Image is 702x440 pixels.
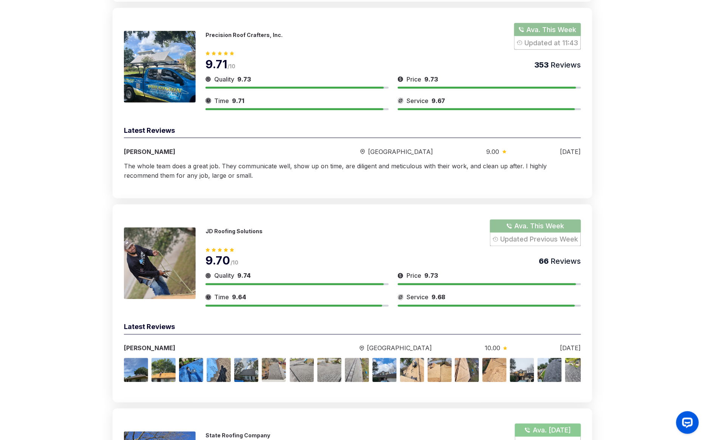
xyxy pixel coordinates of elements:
img: Image 5 [234,358,258,382]
img: slider icon [398,293,404,302]
p: State Roofing Company [206,432,270,439]
span: The whole team does a great job. They communicate well, show up on time, are diligent and meticul... [124,162,547,179]
img: slider icon [398,271,404,280]
span: Reviews [549,257,581,266]
img: Image 10 [373,358,397,382]
img: slider icon [360,149,365,155]
span: Quality [214,271,234,280]
span: 9.71 [232,97,244,105]
div: Latest Reviews [124,125,581,138]
img: Image 6 [262,358,286,382]
img: slider icon [398,75,404,84]
span: 9.70 [206,254,230,268]
p: Precision Roof Crafters, Inc. [206,32,283,38]
span: Service [407,293,428,302]
div: [DATE] [560,344,581,353]
img: Image 3 [179,358,203,382]
div: [PERSON_NAME] [124,147,307,156]
img: Image 7 [290,358,314,382]
img: 175466217564773.jpeg [124,31,196,103]
img: Image 11 [400,358,424,382]
span: /10 [230,260,239,266]
span: 353 [535,60,549,69]
span: 9.73 [424,75,438,83]
span: 9.73 [237,75,251,83]
img: Image 8 [317,358,342,382]
span: 10.00 [485,344,500,353]
div: Latest Reviews [124,322,581,335]
img: 175466270565565.jpeg [124,228,196,299]
span: Time [214,96,229,105]
img: slider icon [206,96,211,105]
iframe: OpenWidget widget [670,408,702,440]
span: Price [407,75,421,84]
img: Image 17 [565,358,589,382]
div: [PERSON_NAME] [124,344,307,353]
span: 9.74 [237,272,251,280]
span: 9.67 [431,97,445,105]
img: Image 2 [152,358,176,382]
span: 9.71 [206,57,227,71]
img: Image 12 [428,358,452,382]
img: slider icon [398,96,404,105]
span: 9.68 [431,294,446,301]
p: JD Roofing Solutions [206,228,263,235]
img: slider icon [206,293,211,302]
span: [GEOGRAPHIC_DATA] [368,147,433,156]
span: 9.73 [424,272,438,280]
span: Price [407,271,421,280]
span: /10 [227,63,236,69]
img: Image 15 [510,358,534,382]
img: slider icon [503,346,507,350]
img: Image 4 [207,358,231,382]
span: 9.00 [487,147,499,156]
span: [GEOGRAPHIC_DATA] [367,344,432,353]
span: 66 [539,257,549,266]
span: 9.64 [232,294,246,301]
span: Reviews [549,60,581,69]
div: [DATE] [560,147,581,156]
img: slider icon [206,271,211,280]
span: Quality [214,75,234,84]
span: Time [214,293,229,302]
img: Image 16 [538,358,562,382]
img: slider icon [360,346,364,351]
img: Image 1 [124,358,148,382]
img: slider icon [206,75,211,84]
span: Service [407,96,428,105]
img: Image 13 [455,358,479,382]
img: Image 9 [345,358,369,382]
img: slider icon [503,150,507,154]
img: Image 14 [482,358,507,382]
